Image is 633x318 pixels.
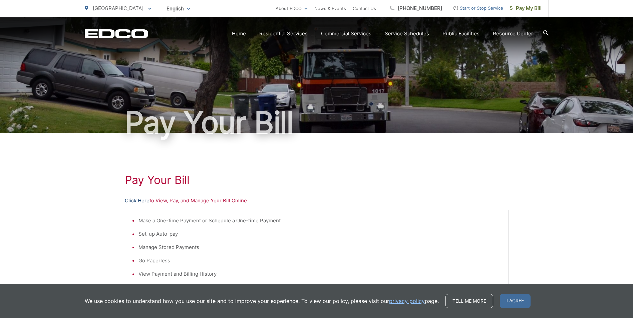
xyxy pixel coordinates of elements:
[259,30,308,38] a: Residential Services
[510,4,542,12] span: Pay My Bill
[138,243,502,251] li: Manage Stored Payments
[85,106,549,139] h1: Pay Your Bill
[321,30,371,38] a: Commercial Services
[138,257,502,265] li: Go Paperless
[138,270,502,278] li: View Payment and Billing History
[500,294,531,308] span: I agree
[493,30,533,38] a: Resource Center
[276,4,308,12] a: About EDCO
[138,217,502,225] li: Make a One-time Payment or Schedule a One-time Payment
[138,230,502,238] li: Set-up Auto-pay
[445,294,493,308] a: Tell me more
[93,5,143,11] span: [GEOGRAPHIC_DATA]
[85,29,148,38] a: EDCD logo. Return to the homepage.
[125,197,509,205] p: to View, Pay, and Manage Your Bill Online
[232,30,246,38] a: Home
[442,30,480,38] a: Public Facilities
[314,4,346,12] a: News & Events
[85,297,439,305] p: We use cookies to understand how you use our site and to improve your experience. To view our pol...
[385,30,429,38] a: Service Schedules
[125,197,149,205] a: Click Here
[353,4,376,12] a: Contact Us
[162,3,195,14] span: English
[389,297,425,305] a: privacy policy
[125,173,509,187] h1: Pay Your Bill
